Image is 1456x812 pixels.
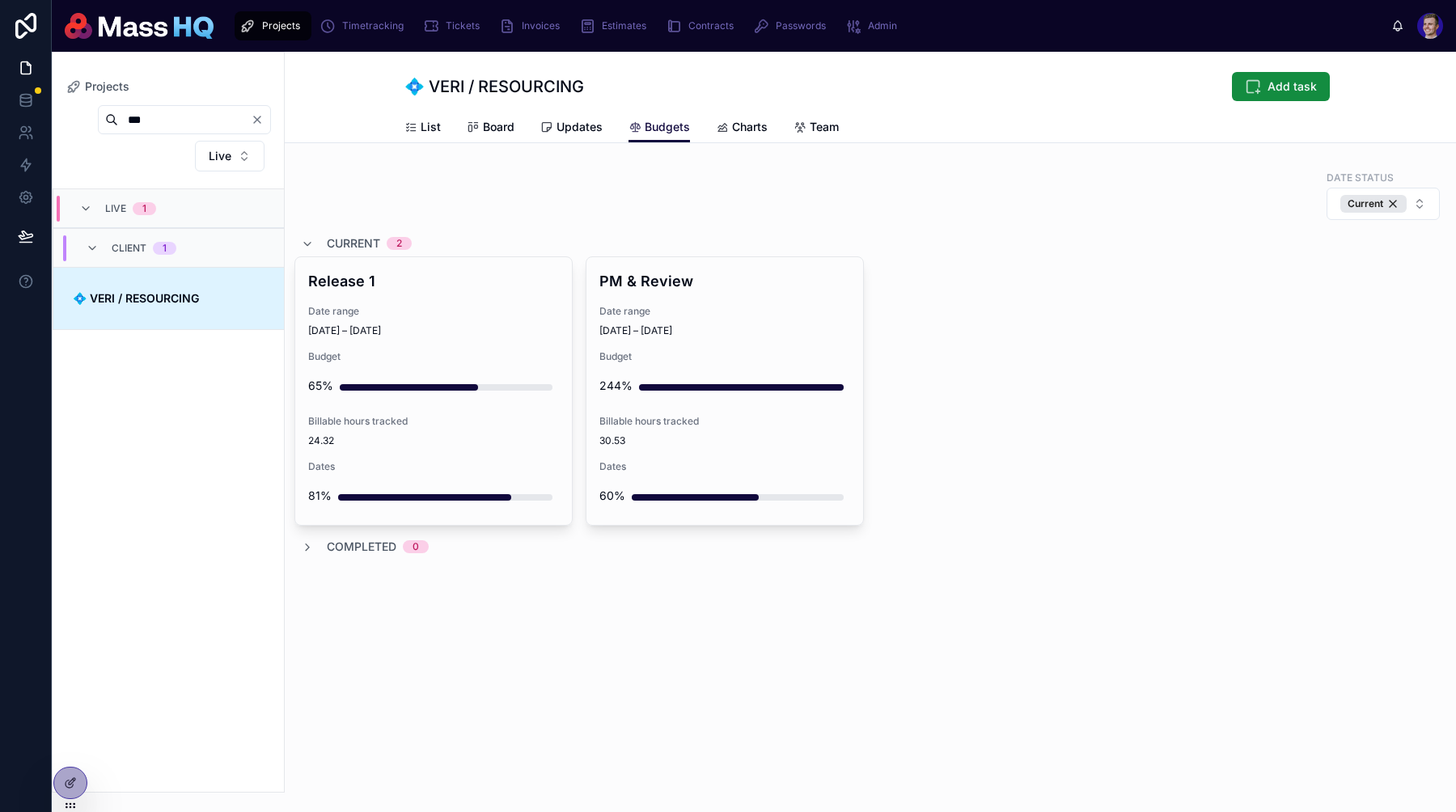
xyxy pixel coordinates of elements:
[66,78,129,95] a: Projects
[599,350,850,363] span: Budget
[53,267,284,329] a: 💠 VERI / RESOURCING
[1327,170,1394,184] label: Date status
[522,19,560,32] span: Invoices
[1232,72,1330,101] button: Add task
[599,480,625,512] div: 60%
[599,434,850,447] span: 30.53
[776,19,826,32] span: Passwords
[599,270,850,292] h4: PM & Review
[810,119,839,135] span: Team
[418,11,491,40] a: Tickets
[308,350,559,363] span: Budget
[716,112,768,145] a: Charts
[645,119,690,135] span: Budgets
[342,19,404,32] span: Timetracking
[1340,195,1407,213] button: Unselect CURRENT
[868,19,897,32] span: Admin
[404,75,584,98] h1: 💠 VERI / RESOURCING
[396,237,402,250] div: 2
[494,11,571,40] a: Invoices
[794,112,839,145] a: Team
[688,19,734,32] span: Contracts
[599,460,850,473] span: Dates
[1268,78,1317,95] span: Add task
[308,460,559,473] span: Dates
[327,539,396,555] span: Completed
[661,11,745,40] a: Contracts
[308,415,559,428] span: Billable hours tracked
[327,235,380,252] span: Current
[599,370,633,402] div: 244%
[65,13,214,39] img: App logo
[195,141,265,171] button: Select Button
[308,270,559,292] h4: Release 1
[602,19,646,32] span: Estimates
[235,11,311,40] a: Projects
[483,119,514,135] span: Board
[467,112,514,145] a: Board
[105,202,126,215] span: LIVE
[599,305,850,318] span: Date range
[629,112,690,143] a: Budgets
[142,202,146,215] div: 1
[73,291,199,305] strong: 💠 VERI / RESOURCING
[1327,188,1440,220] button: Select Button
[315,11,415,40] a: Timetracking
[599,324,850,337] span: [DATE] – [DATE]
[404,112,441,145] a: List
[413,540,419,553] div: 0
[574,11,658,40] a: Estimates
[112,242,146,255] span: Client
[251,113,270,126] button: Clear
[209,148,231,164] span: Live
[85,78,129,95] span: Projects
[557,119,603,135] span: Updates
[1340,195,1407,213] div: Current
[163,242,167,255] div: 1
[308,324,559,337] span: [DATE] – [DATE]
[540,112,603,145] a: Updates
[446,19,480,32] span: Tickets
[421,119,441,135] span: List
[226,8,1391,44] div: scrollable content
[308,305,559,318] span: Date range
[599,415,850,428] span: Billable hours tracked
[308,370,333,402] div: 65%
[748,11,837,40] a: Passwords
[308,434,559,447] span: 24.32
[840,11,908,40] a: Admin
[732,119,768,135] span: Charts
[308,480,332,512] div: 81%
[262,19,300,32] span: Projects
